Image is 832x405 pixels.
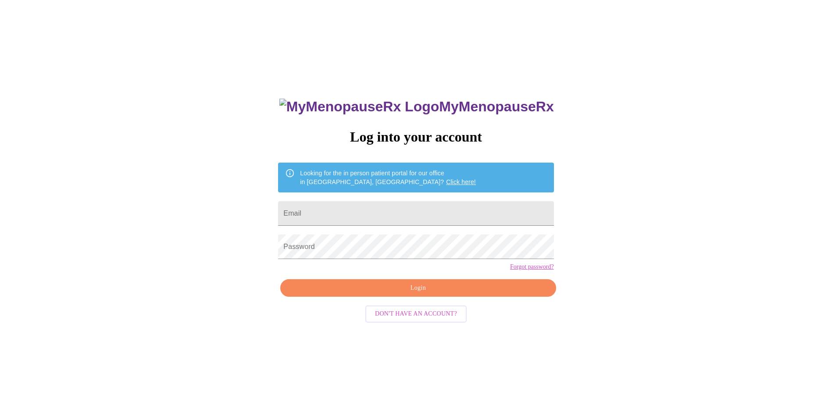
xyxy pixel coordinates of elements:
button: Don't have an account? [365,306,467,323]
button: Login [280,279,556,297]
a: Forgot password? [510,263,554,270]
h3: MyMenopauseRx [279,99,554,115]
span: Don't have an account? [375,309,457,320]
div: Looking for the in person patient portal for our office in [GEOGRAPHIC_DATA], [GEOGRAPHIC_DATA]? [300,165,476,190]
img: MyMenopauseRx Logo [279,99,439,115]
a: Click here! [446,178,476,185]
a: Don't have an account? [363,309,469,317]
h3: Log into your account [278,129,553,145]
span: Login [290,283,546,294]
